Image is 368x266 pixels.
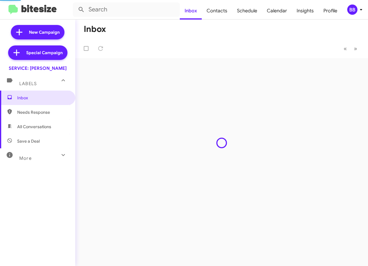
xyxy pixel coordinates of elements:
span: Special Campaign [26,50,63,56]
a: Schedule [232,2,262,20]
nav: Page navigation example [340,42,361,55]
input: Search [73,2,180,17]
a: Insights [292,2,319,20]
a: Inbox [180,2,202,20]
span: » [354,45,357,52]
a: Profile [319,2,342,20]
div: BB [347,5,357,15]
span: New Campaign [29,29,60,35]
a: Special Campaign [8,45,67,60]
span: All Conversations [17,124,51,130]
a: Calendar [262,2,292,20]
div: SERVICE: [PERSON_NAME] [9,65,67,71]
span: « [344,45,347,52]
span: More [19,156,32,161]
span: Needs Response [17,109,68,115]
span: Labels [19,81,37,86]
button: Previous [340,42,351,55]
a: New Campaign [11,25,64,39]
h1: Inbox [84,24,106,34]
button: Next [350,42,361,55]
a: Contacts [202,2,232,20]
button: BB [342,5,361,15]
span: Inbox [17,95,68,101]
span: Save a Deal [17,138,40,144]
